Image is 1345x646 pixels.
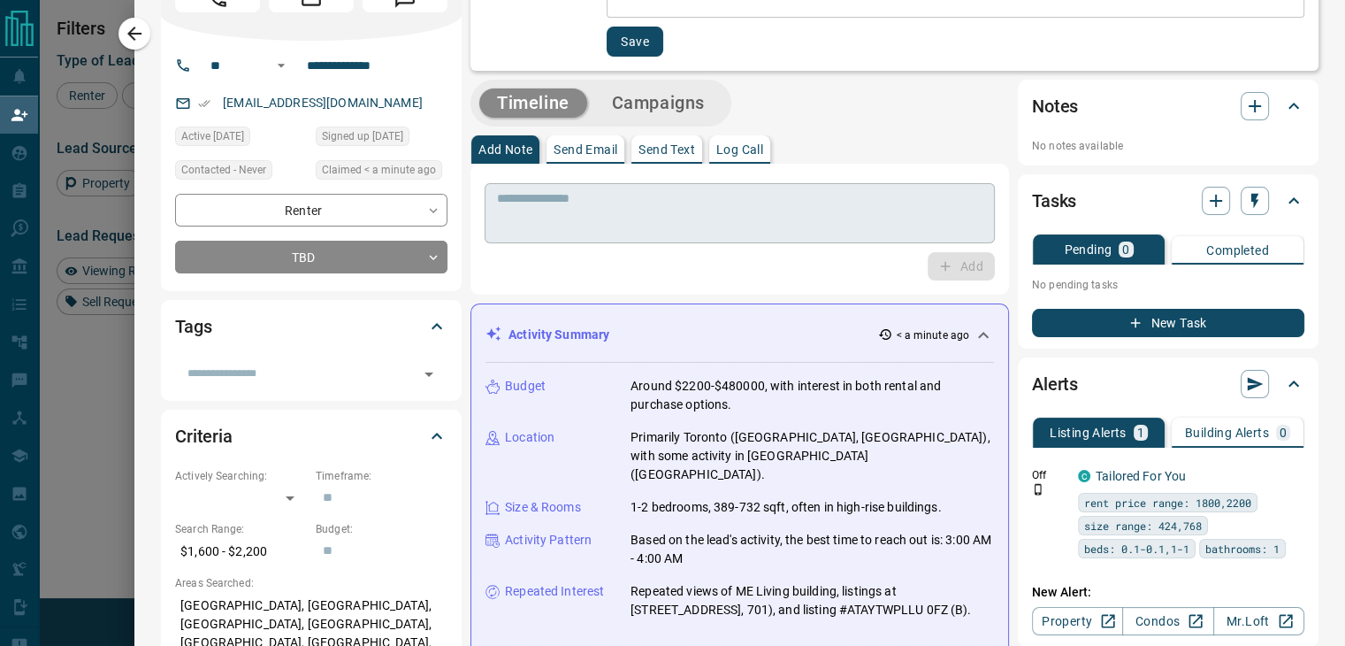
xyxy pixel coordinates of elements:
svg: Push Notification Only [1032,483,1044,496]
div: Notes [1032,85,1304,127]
span: Signed up [DATE] [322,127,403,145]
p: Size & Rooms [505,498,581,517]
p: Based on the lead's activity, the best time to reach out is: 3:00 AM - 4:00 AM [630,531,994,568]
button: Open [271,55,292,76]
p: Add Note [478,143,532,156]
p: No notes available [1032,138,1304,154]
div: Tasks [1032,180,1304,222]
p: Timeframe: [316,468,447,484]
span: beds: 0.1-0.1,1-1 [1084,540,1189,558]
a: Condos [1122,607,1213,635]
h2: Tasks [1032,187,1076,215]
div: Tags [175,305,447,348]
a: Mr.Loft [1213,607,1304,635]
p: Building Alerts [1185,427,1269,439]
div: Renter [175,194,447,227]
div: condos.ca [1078,470,1090,482]
p: Listing Alerts [1050,427,1127,439]
h2: Tags [175,312,211,341]
svg: Email Verified [198,97,210,110]
p: Activity Pattern [505,531,592,550]
button: Save [607,27,663,57]
p: $1,600 - $2,200 [175,537,307,566]
p: Budget: [316,521,447,537]
p: Areas Searched: [175,575,447,591]
button: New Task [1032,309,1304,337]
button: Open [416,362,441,387]
p: Primarily Toronto ([GEOGRAPHIC_DATA], [GEOGRAPHIC_DATA]), with some activity in [GEOGRAPHIC_DATA]... [630,428,994,484]
p: Repeated Interest [505,582,604,601]
span: Contacted - Never [181,161,266,179]
p: 0 [1122,243,1129,256]
div: Sun Jun 15 2025 [316,127,447,151]
span: rent price range: 1800,2200 [1084,494,1251,511]
h2: Notes [1032,92,1078,120]
div: Criteria [175,415,447,458]
p: 1-2 bedrooms, 389-732 sqft, often in high-rise buildings. [630,498,942,517]
div: Sat Sep 13 2025 [316,160,447,185]
p: Around $2200-$480000, with interest in both rental and purchase options. [630,377,994,414]
p: Send Text [638,143,695,156]
p: 1 [1137,427,1144,439]
h2: Criteria [175,422,233,450]
p: Repeated views of ME Living building, listings at [STREET_ADDRESS], 701), and listing #ATAYTWPLLU... [630,582,994,619]
span: Active [DATE] [181,127,244,145]
button: Campaigns [594,88,722,118]
p: Location [505,428,554,447]
p: Send Email [554,143,617,156]
span: Claimed < a minute ago [322,161,436,179]
p: Completed [1206,244,1269,257]
span: size range: 424,768 [1084,517,1202,534]
p: 0 [1280,427,1287,439]
p: Search Range: [175,521,307,537]
div: Activity Summary< a minute ago [485,319,994,351]
a: [EMAIL_ADDRESS][DOMAIN_NAME] [223,96,423,110]
div: Sun Jun 29 2025 [175,127,307,151]
p: Off [1032,467,1067,483]
h2: Alerts [1032,370,1078,398]
p: No pending tasks [1032,272,1304,298]
p: Activity Summary [508,326,609,344]
span: bathrooms: 1 [1205,540,1280,558]
a: Property [1032,607,1123,635]
p: Budget [505,377,546,396]
p: New Alert: [1032,583,1304,602]
button: Timeline [479,88,587,118]
div: TBD [175,241,447,273]
p: Pending [1064,243,1112,256]
a: Tailored For You [1096,469,1186,483]
p: Log Call [716,143,763,156]
p: Actively Searching: [175,468,307,484]
div: Alerts [1032,363,1304,405]
p: < a minute ago [896,327,969,343]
